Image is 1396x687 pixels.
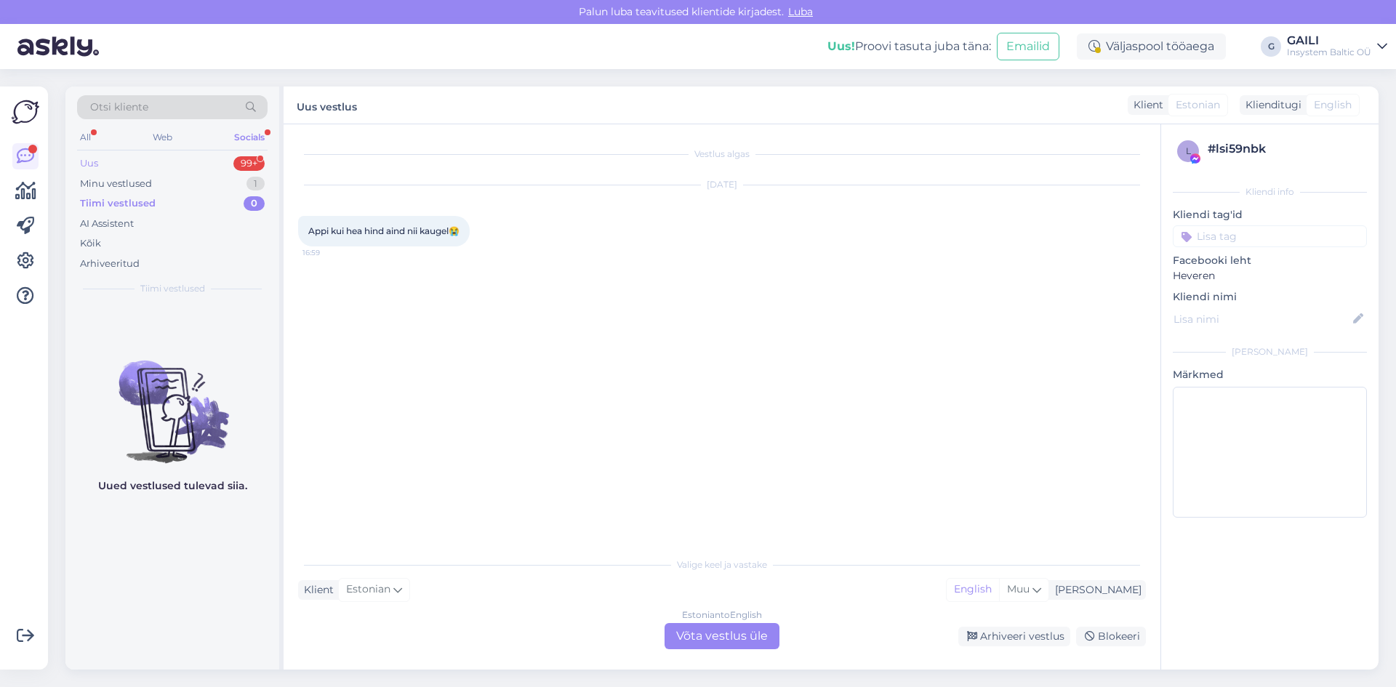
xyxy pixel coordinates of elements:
button: Emailid [997,33,1059,60]
div: All [77,128,94,147]
input: Lisa nimi [1174,311,1350,327]
span: Appi kui hea hind aind nii kaugel😭 [308,225,460,236]
div: GAILI [1287,35,1371,47]
a: GAILIInsystem Baltic OÜ [1287,35,1387,58]
span: Estonian [1176,97,1220,113]
p: Uued vestlused tulevad siia. [98,478,247,494]
div: [PERSON_NAME] [1049,582,1142,598]
div: Insystem Baltic OÜ [1287,47,1371,58]
div: Kliendi info [1173,185,1367,198]
input: Lisa tag [1173,225,1367,247]
div: Blokeeri [1076,627,1146,646]
p: Kliendi nimi [1173,289,1367,305]
div: Minu vestlused [80,177,152,191]
div: Uus [80,156,98,171]
span: Luba [784,5,817,18]
img: No chats [65,334,279,465]
label: Uus vestlus [297,95,357,115]
div: G [1261,36,1281,57]
span: Otsi kliente [90,100,148,115]
span: Muu [1007,582,1030,595]
p: Märkmed [1173,367,1367,382]
div: Klienditugi [1240,97,1301,113]
div: Arhiveeritud [80,257,140,271]
div: English [947,579,999,600]
div: [DATE] [298,178,1146,191]
div: Tiimi vestlused [80,196,156,211]
span: Estonian [346,582,390,598]
div: AI Assistent [80,217,134,231]
div: Vestlus algas [298,148,1146,161]
div: [PERSON_NAME] [1173,345,1367,358]
p: Facebooki leht [1173,253,1367,268]
span: l [1186,145,1191,156]
p: Kliendi tag'id [1173,207,1367,222]
div: Klient [298,582,334,598]
div: Kõik [80,236,101,251]
p: Heveren [1173,268,1367,284]
div: Estonian to English [682,608,762,622]
div: Valige keel ja vastake [298,558,1146,571]
div: Klient [1128,97,1163,113]
div: Võta vestlus üle [665,623,779,649]
div: Socials [231,128,268,147]
div: Web [150,128,175,147]
span: English [1314,97,1352,113]
div: # lsi59nbk [1208,140,1363,158]
div: Väljaspool tööaega [1077,33,1226,60]
span: Tiimi vestlused [140,282,205,295]
div: Proovi tasuta juba täna: [827,38,991,55]
div: 1 [246,177,265,191]
div: 0 [244,196,265,211]
b: Uus! [827,39,855,53]
div: 99+ [233,156,265,171]
span: 16:59 [302,247,357,258]
div: Arhiveeri vestlus [958,627,1070,646]
img: Askly Logo [12,98,39,126]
